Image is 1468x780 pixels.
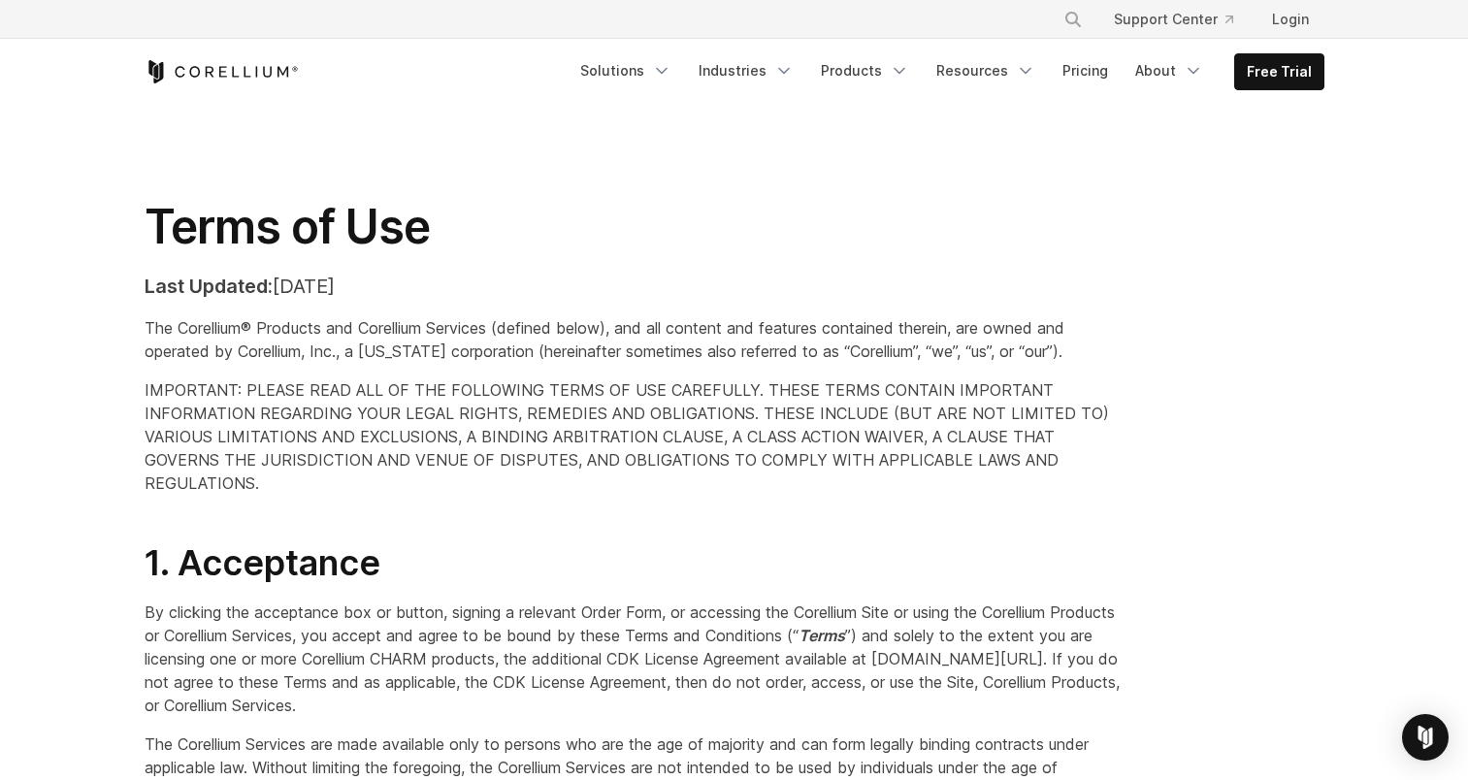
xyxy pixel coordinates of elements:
[1056,2,1091,37] button: Search
[1098,2,1249,37] a: Support Center
[799,626,845,645] em: Terms
[145,380,1109,493] span: IMPORTANT: PLEASE READ ALL OF THE FOLLOWING TERMS OF USE CAREFULLY. THESE TERMS CONTAIN IMPORTANT...
[569,53,1324,90] div: Navigation Menu
[1124,53,1215,88] a: About
[145,602,1120,715] span: By clicking the acceptance box or button, signing a relevant Order Form, or accessing the Corelli...
[925,53,1047,88] a: Resources
[1051,53,1120,88] a: Pricing
[809,53,921,88] a: Products
[145,272,1122,301] p: [DATE]
[145,60,299,83] a: Corellium Home
[145,541,380,584] span: 1. Acceptance
[569,53,683,88] a: Solutions
[145,318,1064,361] span: The Corellium® Products and Corellium Services (defined below), and all content and features cont...
[1256,2,1324,37] a: Login
[687,53,805,88] a: Industries
[145,198,1122,256] h1: Terms of Use
[145,275,273,298] strong: Last Updated:
[1040,2,1324,37] div: Navigation Menu
[1402,714,1449,761] div: Open Intercom Messenger
[1235,54,1323,89] a: Free Trial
